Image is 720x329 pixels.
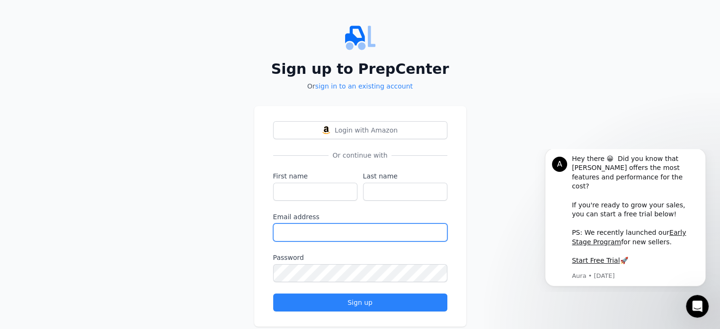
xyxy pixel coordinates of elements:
div: Message content [41,5,168,121]
p: Message from Aura, sent 1w ago [41,123,168,131]
button: Login with AmazonLogin with Amazon [273,121,447,139]
button: Sign up [273,293,447,311]
a: sign in to an existing account [315,82,413,90]
span: Login with Amazon [335,125,398,135]
a: Start Free Trial [41,107,89,115]
label: First name [273,171,357,181]
h2: Sign up to PrepCenter [254,61,466,78]
img: PrepCenter [254,23,466,53]
div: Profile image for Aura [21,8,36,23]
iframe: Intercom live chat [686,295,709,318]
img: Login with Amazon [322,126,330,134]
div: Hey there 😀 Did you know that [PERSON_NAME] offers the most features and performance for the cost... [41,5,168,116]
label: Email address [273,212,447,222]
span: Or continue with [329,151,391,160]
label: Last name [363,171,447,181]
p: Or [254,81,466,91]
b: 🚀 [89,107,97,115]
label: Password [273,253,447,262]
div: Sign up [281,298,439,307]
iframe: Intercom notifications message [531,149,720,292]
